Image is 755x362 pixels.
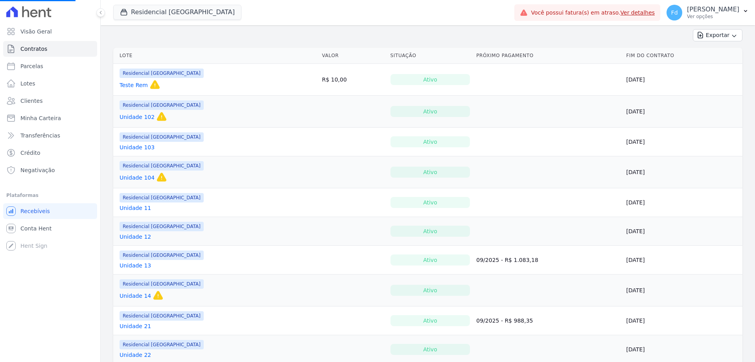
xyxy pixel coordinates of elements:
div: Ativo [390,226,470,237]
span: Conta Hent [20,225,52,232]
th: Próximo Pagamento [473,48,623,64]
a: Minha Carteira [3,110,97,126]
a: Unidade 22 [120,351,151,359]
span: Clientes [20,97,42,105]
div: Ativo [390,136,470,147]
div: Plataformas [6,191,94,200]
a: Negativação [3,162,97,178]
a: Unidade 11 [120,204,151,212]
span: Você possui fatura(s) em atraso. [531,9,655,17]
a: Visão Geral [3,24,97,39]
a: Parcelas [3,58,97,74]
td: [DATE] [623,217,742,246]
span: Minha Carteira [20,114,61,122]
a: Transferências [3,128,97,143]
span: Negativação [20,166,55,174]
th: Fim do Contrato [623,48,742,64]
span: Residencial [GEOGRAPHIC_DATA] [120,311,204,321]
p: Ver opções [687,13,739,20]
span: Residencial [GEOGRAPHIC_DATA] [120,340,204,349]
a: Teste Rem [120,81,148,89]
td: [DATE] [623,64,742,96]
span: Residencial [GEOGRAPHIC_DATA] [120,251,204,260]
a: Recebíveis [3,203,97,219]
td: [DATE] [623,96,742,128]
span: Crédito [20,149,41,157]
a: Lotes [3,76,97,91]
div: Ativo [390,285,470,296]
a: Conta Hent [3,221,97,236]
div: Ativo [390,315,470,326]
span: Residencial [GEOGRAPHIC_DATA] [120,100,204,110]
a: Unidade 12 [120,233,151,241]
td: [DATE] [623,275,742,306]
div: Ativo [390,197,470,208]
div: Ativo [390,106,470,117]
div: Ativo [390,344,470,355]
a: Crédito [3,145,97,161]
a: Contratos [3,41,97,57]
td: [DATE] [623,246,742,275]
th: Valor [319,48,387,64]
a: 09/2025 - R$ 1.083,18 [476,257,538,263]
span: Residencial [GEOGRAPHIC_DATA] [120,132,204,142]
span: Lotes [20,80,35,87]
a: Unidade 14 [120,292,151,300]
td: [DATE] [623,306,742,335]
p: [PERSON_NAME] [687,6,739,13]
td: [DATE] [623,156,742,188]
a: Clientes [3,93,97,109]
span: Visão Geral [20,28,52,35]
div: Ativo [390,254,470,265]
div: Ativo [390,74,470,85]
span: Residencial [GEOGRAPHIC_DATA] [120,193,204,202]
th: Lote [113,48,319,64]
a: Unidade 21 [120,322,151,330]
td: [DATE] [623,128,742,156]
a: Unidade 104 [120,174,155,182]
a: 09/2025 - R$ 988,35 [476,317,533,324]
span: Fd [671,10,678,15]
span: Residencial [GEOGRAPHIC_DATA] [120,279,204,289]
a: Ver detalhes [621,9,655,16]
span: Parcelas [20,62,43,70]
span: Residencial [GEOGRAPHIC_DATA] [120,69,204,78]
a: Unidade 103 [120,143,155,151]
span: Recebíveis [20,207,50,215]
button: Exportar [693,29,742,41]
span: Transferências [20,132,60,139]
button: Residencial [GEOGRAPHIC_DATA] [113,5,241,20]
a: Unidade 102 [120,113,155,121]
div: Ativo [390,167,470,178]
span: Contratos [20,45,47,53]
td: R$ 10,00 [319,64,387,96]
span: Residencial [GEOGRAPHIC_DATA] [120,222,204,231]
td: [DATE] [623,188,742,217]
button: Fd [PERSON_NAME] Ver opções [660,2,755,24]
span: Residencial [GEOGRAPHIC_DATA] [120,161,204,171]
a: Unidade 13 [120,262,151,269]
th: Situação [387,48,473,64]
